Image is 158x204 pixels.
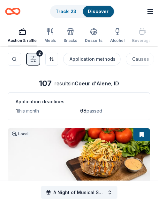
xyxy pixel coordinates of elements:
div: Causes [132,55,149,63]
a: Track· 23 [56,9,77,14]
div: Beverages [132,38,153,43]
a: Home [5,4,20,19]
button: A Night of Musical Splendor - Fall Fundraiser [41,186,117,199]
button: Desserts [85,25,102,46]
button: Track· 23Discover [50,5,115,18]
span: Coeur d'Alene, ID [75,80,119,87]
div: Application methods [70,55,116,63]
div: results [54,80,119,87]
button: Beverages [132,25,153,46]
button: Snacks [64,25,77,46]
button: Application methods [63,53,121,66]
span: 1 [16,107,18,114]
div: Alcohol [110,38,124,43]
div: 2 [36,50,43,57]
button: Meals [44,25,56,46]
button: 2 [26,53,40,66]
button: Auction & raffle [8,25,37,46]
div: Auction & raffle [8,38,37,43]
div: Application deadlines [16,98,142,106]
button: Alcohol [110,25,124,46]
img: Image for Idaho Potato Commission [8,128,150,189]
span: in [71,80,119,87]
div: 107 [39,78,52,89]
button: Causes [126,53,154,66]
div: Snacks [64,38,77,43]
span: A Night of Musical Splendor - Fall Fundraiser [54,189,105,196]
span: passed [87,108,102,114]
div: Meals [44,38,56,43]
span: 68 [80,107,87,114]
div: Local [11,131,30,137]
div: Desserts [85,38,102,43]
a: Discover [88,9,109,14]
span: this month [18,108,39,114]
